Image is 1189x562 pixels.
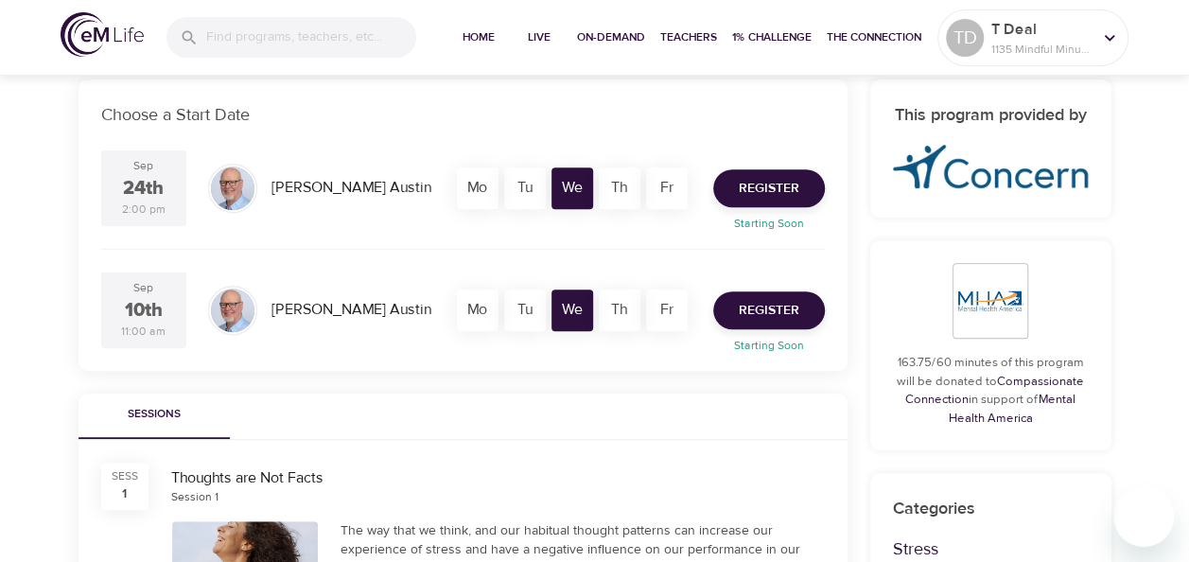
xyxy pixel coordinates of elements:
[206,17,416,58] input: Find programs, teachers, etc...
[551,167,593,209] div: We
[893,536,1089,562] p: Stress
[946,19,984,57] div: TD
[457,290,498,331] div: Mo
[264,169,439,206] div: [PERSON_NAME] Austin
[713,291,825,329] button: Register
[577,27,645,47] span: On-Demand
[122,202,166,218] div: 2:00 pm
[264,291,439,328] div: [PERSON_NAME] Austin
[599,167,640,209] div: Th
[646,290,688,331] div: Fr
[893,354,1089,428] p: 163.75/60 minutes of this program will be donated to in support of
[1113,486,1174,547] iframe: Button to launch messaging window
[123,175,164,202] div: 24th
[702,337,836,354] p: Starting Soon
[90,405,219,425] span: Sessions
[732,27,812,47] span: 1% Challenge
[827,27,921,47] span: The Connection
[713,169,825,207] button: Register
[949,392,1076,426] a: Mental Health America
[893,102,1089,130] h6: This program provided by
[456,27,501,47] span: Home
[121,324,166,340] div: 11:00 am
[893,145,1089,189] img: concern-logo%20%281%29.png
[991,41,1092,58] p: 1135 Mindful Minutes
[660,27,717,47] span: Teachers
[646,167,688,209] div: Fr
[171,467,825,489] div: Thoughts are Not Facts
[125,297,163,325] div: 10th
[112,468,138,484] div: SESS
[133,158,153,174] div: Sep
[504,290,546,331] div: Tu
[702,215,836,232] p: Starting Soon
[133,280,153,296] div: Sep
[599,290,640,331] div: Th
[739,299,799,323] span: Register
[893,496,1089,521] p: Categories
[516,27,562,47] span: Live
[171,489,219,505] div: Session 1
[101,102,825,128] p: Choose a Start Date
[504,167,546,209] div: Tu
[122,484,127,503] div: 1
[61,12,144,57] img: logo
[551,290,593,331] div: We
[991,18,1092,41] p: T Deal
[457,167,498,209] div: Mo
[739,177,799,201] span: Register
